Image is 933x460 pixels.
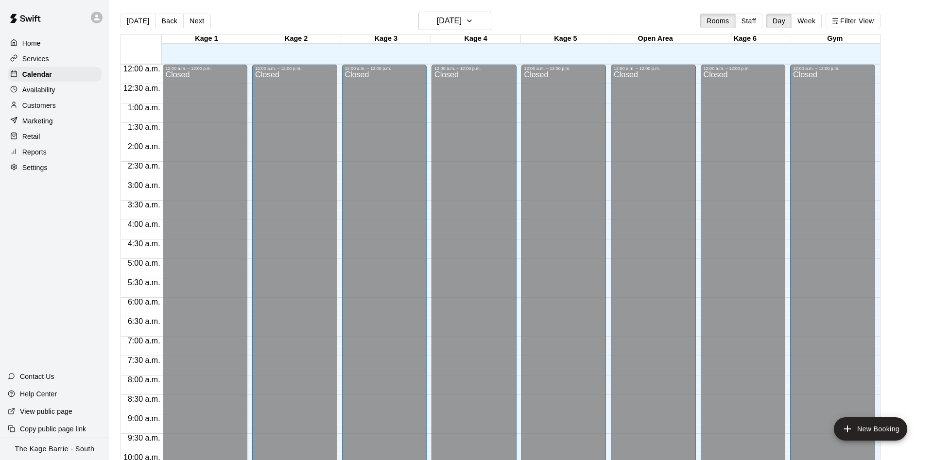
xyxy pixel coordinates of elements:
span: 6:30 a.m. [125,317,163,325]
span: 8:30 a.m. [125,395,163,403]
div: Kage 5 [521,34,611,44]
button: Week [791,14,822,28]
span: 1:30 a.m. [125,123,163,131]
p: Customers [22,101,56,110]
span: 4:30 a.m. [125,239,163,248]
span: 7:30 a.m. [125,356,163,364]
div: Kage 6 [700,34,790,44]
button: Staff [735,14,763,28]
a: Retail [8,129,102,144]
a: Customers [8,98,102,113]
p: Marketing [22,116,53,126]
button: Filter View [826,14,880,28]
span: 12:00 a.m. [121,65,163,73]
h6: [DATE] [437,14,462,28]
span: 7:00 a.m. [125,337,163,345]
div: 12:00 a.m. – 12:00 p.m. [793,66,872,71]
p: Retail [22,132,40,141]
div: Kage 3 [341,34,431,44]
div: 12:00 a.m. – 12:00 p.m. [614,66,693,71]
div: 12:00 a.m. – 12:00 p.m. [345,66,424,71]
div: 12:00 a.m. – 12:00 p.m. [255,66,334,71]
a: Reports [8,145,102,159]
p: View public page [20,407,72,416]
p: Help Center [20,389,57,399]
button: Rooms [700,14,735,28]
span: 2:30 a.m. [125,162,163,170]
p: Reports [22,147,47,157]
span: 5:00 a.m. [125,259,163,267]
button: add [834,417,907,441]
span: 2:00 a.m. [125,142,163,151]
div: Gym [790,34,880,44]
p: Copy public page link [20,424,86,434]
div: Kage 1 [162,34,252,44]
div: Open Area [610,34,700,44]
button: Next [183,14,210,28]
div: Kage 4 [431,34,521,44]
a: Availability [8,83,102,97]
span: 3:30 a.m. [125,201,163,209]
p: Contact Us [20,372,54,381]
div: 12:00 a.m. – 12:00 p.m. [524,66,604,71]
div: Kage 2 [251,34,341,44]
button: Back [155,14,184,28]
a: Services [8,51,102,66]
span: 5:30 a.m. [125,278,163,287]
a: Calendar [8,67,102,82]
span: 12:30 a.m. [121,84,163,92]
button: [DATE] [418,12,491,30]
p: Settings [22,163,48,172]
div: 12:00 a.m. – 12:00 p.m. [704,66,783,71]
span: 6:00 a.m. [125,298,163,306]
p: Home [22,38,41,48]
p: Services [22,54,49,64]
div: 12:00 a.m. – 12:00 p.m. [434,66,514,71]
button: Day [766,14,792,28]
span: 9:30 a.m. [125,434,163,442]
a: Marketing [8,114,102,128]
p: Calendar [22,69,52,79]
p: The Kage Barrie - South [15,444,95,454]
span: 1:00 a.m. [125,103,163,112]
span: 8:00 a.m. [125,375,163,384]
a: Settings [8,160,102,175]
span: 3:00 a.m. [125,181,163,189]
p: Availability [22,85,55,95]
span: 4:00 a.m. [125,220,163,228]
button: [DATE] [121,14,155,28]
div: 12:00 a.m. – 12:00 p.m. [166,66,245,71]
a: Home [8,36,102,51]
span: 9:00 a.m. [125,414,163,423]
